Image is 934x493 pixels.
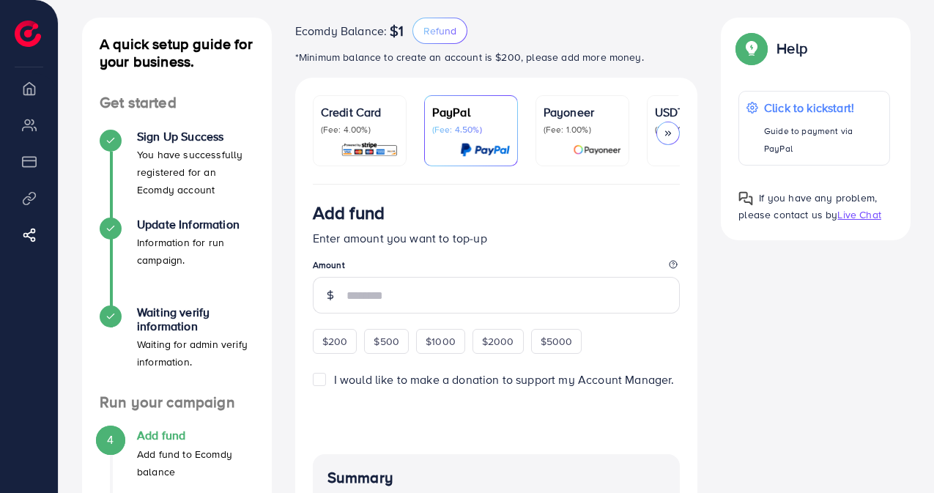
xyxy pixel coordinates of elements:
p: Information for run campaign. [137,234,254,269]
h4: Summary [327,469,666,487]
h3: Add fund [313,202,385,223]
p: PayPal [432,103,510,121]
span: I would like to make a donation to support my Account Manager. [334,371,675,388]
p: (Fee: 1.00%) [544,124,621,136]
p: You have successfully registered for an Ecomdy account [137,146,254,199]
h4: A quick setup guide for your business. [82,35,272,70]
span: Live Chat [837,207,881,222]
span: $1 [390,22,404,40]
iframe: Chat [872,427,923,482]
span: 4 [107,431,114,448]
img: Popup guide [738,191,753,206]
span: Ecomdy Balance: [295,22,387,40]
p: Click to kickstart! [764,99,882,116]
p: Help [777,40,807,57]
p: Enter amount you want to top-up [313,229,681,247]
h4: Update Information [137,218,254,231]
h4: Sign Up Success [137,130,254,144]
p: Add fund to Ecomdy balance [137,445,254,481]
span: If you have any problem, please contact us by [738,190,877,222]
li: Update Information [82,218,272,305]
span: $200 [322,334,348,349]
img: Popup guide [738,35,765,62]
p: Payoneer [544,103,621,121]
p: *Minimum balance to create an account is $200, please add more money. [295,48,698,66]
h4: Run your campaign [82,393,272,412]
img: logo [15,21,41,47]
h4: Add fund [137,429,254,442]
img: card [341,141,399,158]
span: $2000 [482,334,514,349]
h4: Waiting verify information [137,305,254,333]
span: $1000 [426,334,456,349]
img: card [460,141,510,158]
p: Credit Card [321,103,399,121]
p: (Fee: 4.50%) [432,124,510,136]
p: (Fee: 4.00%) [321,124,399,136]
p: USDT [655,103,733,121]
p: (Fee: 0.00%) [655,124,733,136]
p: Guide to payment via PayPal [764,122,882,157]
p: Waiting for admin verify information. [137,336,254,371]
li: Sign Up Success [82,130,272,218]
img: card [573,141,621,158]
legend: Amount [313,259,681,277]
li: Waiting verify information [82,305,272,393]
span: Refund [423,23,456,38]
h4: Get started [82,94,272,112]
span: $500 [374,334,399,349]
button: Refund [412,18,467,44]
span: $5000 [541,334,573,349]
